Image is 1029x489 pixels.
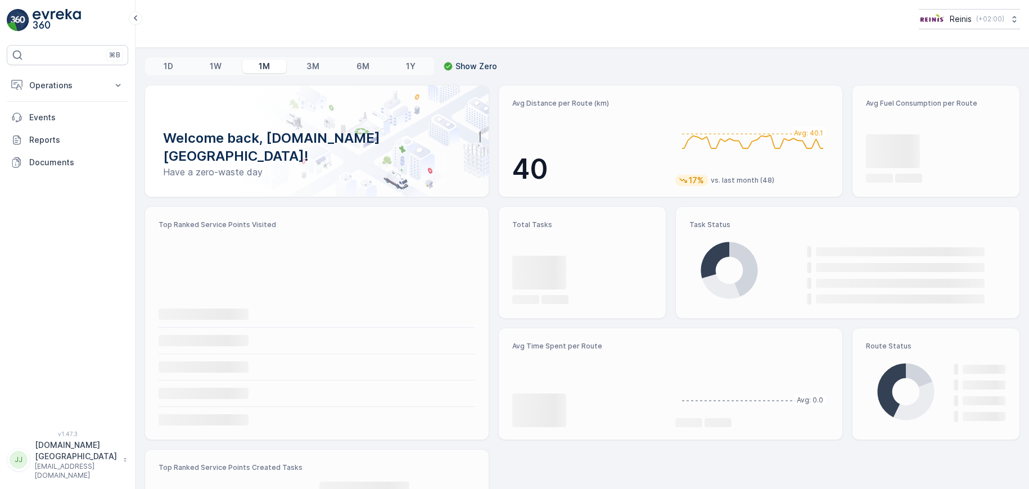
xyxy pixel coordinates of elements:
[163,165,471,179] p: Have a zero-waste day
[306,61,319,72] p: 3M
[109,51,120,60] p: ⌘B
[455,61,497,72] p: Show Zero
[689,220,1006,229] p: Task Status
[866,99,1006,108] p: Avg Fuel Consumption per Route
[356,61,369,72] p: 6M
[164,61,173,72] p: 1D
[7,74,128,97] button: Operations
[7,106,128,129] a: Events
[866,342,1006,351] p: Route Status
[950,13,972,25] p: Reinis
[7,9,29,31] img: logo
[29,157,124,168] p: Documents
[512,99,666,108] p: Avg Distance per Route (km)
[35,462,118,480] p: [EMAIL_ADDRESS][DOMAIN_NAME]
[159,220,475,229] p: Top Ranked Service Points Visited
[35,440,118,462] p: [DOMAIN_NAME][GEOGRAPHIC_DATA]
[688,175,705,186] p: 17%
[406,61,416,72] p: 1Y
[159,463,475,472] p: Top Ranked Service Points Created Tasks
[259,61,270,72] p: 1M
[7,129,128,151] a: Reports
[711,176,774,185] p: vs. last month (48)
[163,129,471,165] p: Welcome back, [DOMAIN_NAME][GEOGRAPHIC_DATA]!
[29,112,124,123] p: Events
[512,152,666,186] p: 40
[33,9,81,31] img: logo_light-DOdMpM7g.png
[29,134,124,146] p: Reports
[919,13,945,25] img: Reinis-Logo-Vrijstaand_Tekengebied-1-copy2_aBO4n7j.png
[512,220,652,229] p: Total Tasks
[29,80,106,91] p: Operations
[10,451,28,469] div: JJ
[7,431,128,437] span: v 1.47.3
[919,9,1020,29] button: Reinis(+02:00)
[512,342,666,351] p: Avg Time Spent per Route
[7,151,128,174] a: Documents
[7,440,128,480] button: JJ[DOMAIN_NAME][GEOGRAPHIC_DATA][EMAIL_ADDRESS][DOMAIN_NAME]
[210,61,222,72] p: 1W
[976,15,1004,24] p: ( +02:00 )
